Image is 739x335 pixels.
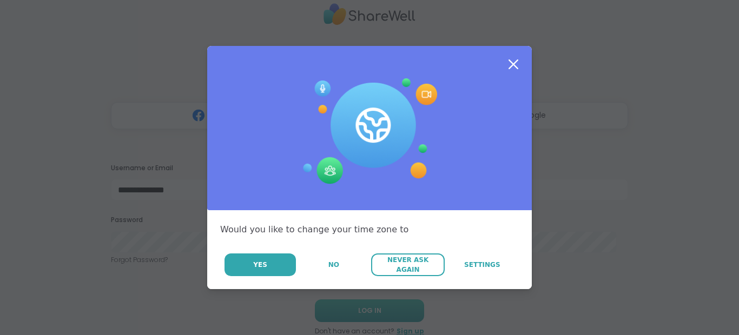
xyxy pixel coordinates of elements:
button: Never Ask Again [371,253,444,276]
div: Would you like to change your time zone to [220,223,519,236]
span: Yes [253,260,267,270]
button: Yes [225,253,296,276]
span: No [328,260,339,270]
span: Never Ask Again [377,255,439,274]
span: Settings [464,260,500,270]
a: Settings [446,253,519,276]
img: Session Experience [302,78,437,184]
button: No [297,253,370,276]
